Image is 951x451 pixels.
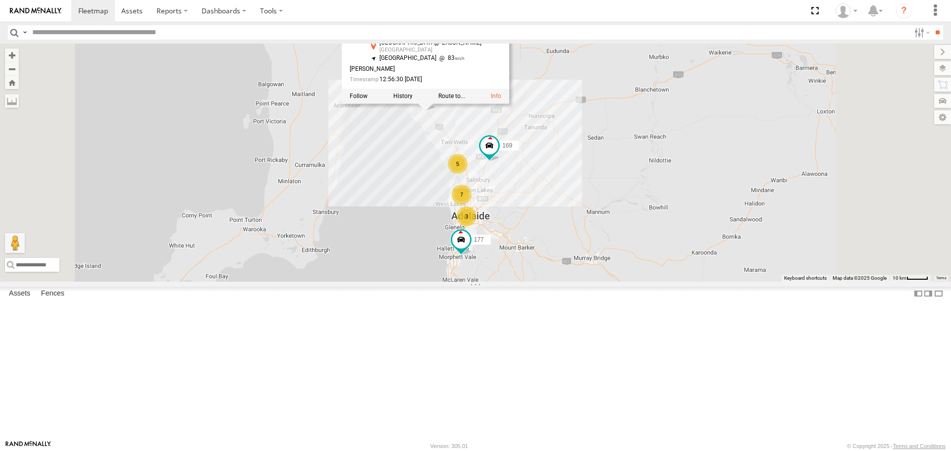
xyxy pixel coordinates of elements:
a: View Asset Details [491,93,501,100]
label: Dock Summary Table to the Right [923,287,933,301]
div: [PERSON_NAME] [350,66,481,72]
label: Route To Location [438,93,465,100]
span: [GEOGRAPHIC_DATA] [379,55,436,62]
div: [GEOGRAPHIC_DATA] [379,48,481,53]
i: ? [896,3,912,19]
button: Map Scale: 10 km per 40 pixels [890,275,931,282]
div: © Copyright 2025 - [847,443,946,449]
label: Hide Summary Table [934,287,944,301]
img: rand-logo.svg [10,7,61,14]
a: Terms and Conditions [893,443,946,449]
span: Map data ©2025 Google [833,275,887,281]
span: 83 [436,55,465,62]
label: Search Query [21,25,29,40]
button: Zoom in [5,49,19,62]
button: Zoom Home [5,76,19,89]
div: [GEOGRAPHIC_DATA][PERSON_NAME] [379,40,481,47]
div: 5 [448,154,468,174]
div: Version: 305.01 [430,443,468,449]
label: View Asset History [393,93,413,100]
div: Amin Vahidinezhad [832,3,861,18]
label: Search Filter Options [910,25,932,40]
div: Date/time of location update [350,77,481,83]
label: Measure [5,94,19,108]
label: Assets [4,287,35,301]
button: Keyboard shortcuts [784,275,827,282]
label: Map Settings [934,110,951,124]
a: Terms [936,276,947,280]
button: Drag Pegman onto the map to open Street View [5,233,25,253]
div: 3 [457,206,476,226]
span: 10 km [893,275,906,281]
a: Visit our Website [5,441,51,451]
label: Realtime tracking of Asset [350,93,368,100]
span: 169 [502,143,512,150]
div: 7 [452,185,472,204]
span: 177 [474,237,484,244]
button: Zoom out [5,62,19,76]
label: Dock Summary Table to the Left [913,287,923,301]
label: Fences [36,287,69,301]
